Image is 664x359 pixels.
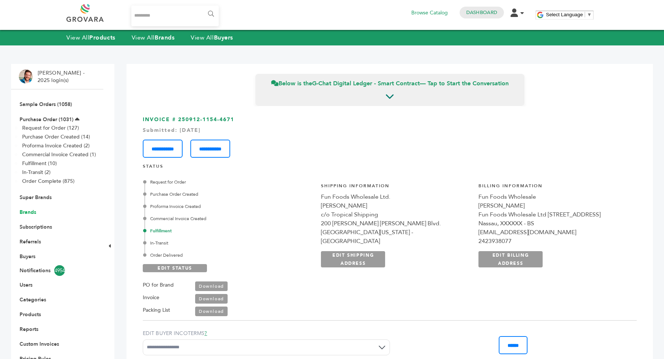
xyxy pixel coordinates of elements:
div: In-Transit [145,240,313,246]
a: View AllProducts [66,34,115,42]
span: Select Language [546,12,583,17]
a: Super Brands [20,194,52,201]
div: Fun Foods Wholesale Ltd. [321,192,471,201]
a: Commercial Invoice Created (1) [22,151,96,158]
a: EDIT BILLING ADDRESS [478,251,543,267]
a: Select Language​ [546,12,592,17]
a: Reports [20,326,38,333]
div: Nassau, XXXXXX - BS [478,219,629,228]
h3: INVOICE # 250912-1154-4671 [143,116,637,158]
span: ▼ [587,12,592,17]
div: Submitted: [DATE] [143,127,637,134]
a: View AllBrands [132,34,175,42]
a: Users [20,281,32,288]
a: Brands [20,209,36,216]
h4: Billing Information [478,183,629,193]
a: Request for Order (127) [22,124,79,131]
a: Buyers [20,253,35,260]
a: Sample Orders (1058) [20,101,72,108]
label: EDIT BUYER INCOTERMS [143,330,390,337]
div: Request for Order [145,179,313,185]
a: Proforma Invoice Created (2) [22,142,90,149]
a: Download [195,281,228,291]
div: Fun Foods Wholesale [478,192,629,201]
div: Fun Foods Wholesale Ltd [STREET_ADDRESS] [478,210,629,219]
a: Notifications4954 [20,265,95,276]
strong: Products [89,34,115,42]
strong: Buyers [214,34,233,42]
a: EDIT SHIPPING ADDRESS [321,251,385,267]
a: Custom Invoices [20,341,59,348]
a: Referrals [20,238,41,245]
a: Order Complete (875) [22,178,75,185]
li: [PERSON_NAME] - 2025 login(s) [38,69,86,84]
div: [PERSON_NAME] [321,201,471,210]
span: Below is the — Tap to Start the Conversation [271,79,509,88]
a: Subscriptions [20,223,52,230]
h4: Shipping Information [321,183,471,193]
a: Download [195,307,228,316]
a: EDIT STATUS [143,264,207,272]
div: [GEOGRAPHIC_DATA][US_STATE] - [GEOGRAPHIC_DATA] [321,228,471,246]
div: [PERSON_NAME] [478,201,629,210]
a: ? [204,330,207,337]
a: View AllBuyers [191,34,233,42]
a: Dashboard [466,9,497,16]
input: Search... [131,6,219,26]
strong: Brands [155,34,174,42]
a: Download [195,294,228,304]
a: Categories [20,296,46,303]
strong: G-Chat Digital Ledger - Smart Contract [312,79,420,88]
div: c/o Tropical Shipping [321,210,471,219]
a: Browse Catalog [411,9,448,17]
div: Commercial Invoice Created [145,215,313,222]
label: Packing List [143,306,170,315]
div: Order Delivered [145,252,313,259]
label: PO for Brand [143,281,174,290]
a: Products [20,311,41,318]
div: [EMAIL_ADDRESS][DOMAIN_NAME] [478,228,629,237]
label: Invoice [143,293,159,302]
h4: STATUS [143,163,637,173]
a: Purchase Order Created (14) [22,133,90,140]
div: Purchase Order Created [145,191,313,198]
div: Fulfillment [145,228,313,234]
div: 2423938077 [478,237,629,246]
span: 4954 [54,265,65,276]
div: Proforma Invoice Created [145,203,313,210]
a: In-Transit (2) [22,169,51,176]
div: 200 [PERSON_NAME] [PERSON_NAME] Blvd. [321,219,471,228]
a: Fulfillment (10) [22,160,57,167]
a: Purchase Order (1031) [20,116,73,123]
